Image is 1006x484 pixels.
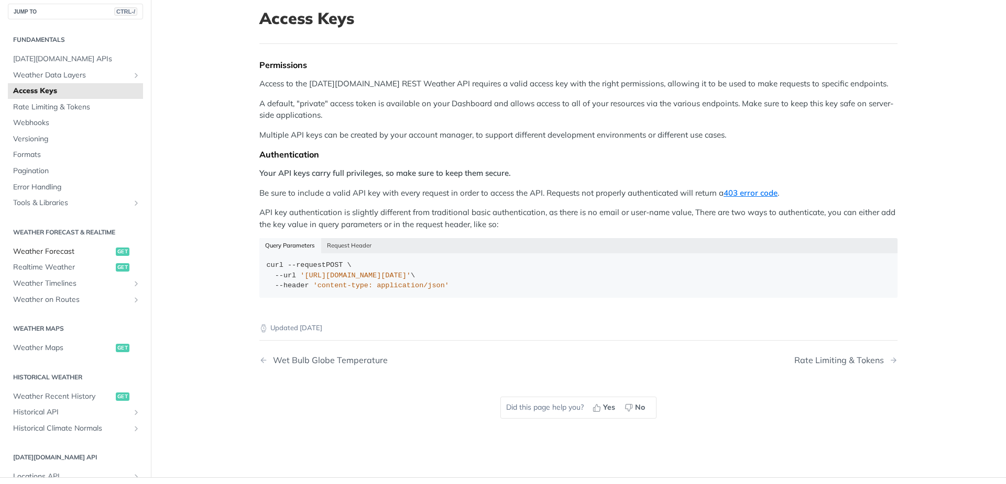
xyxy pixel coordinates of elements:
h2: [DATE][DOMAIN_NAME] API [8,453,143,462]
span: Weather Forecast [13,246,113,257]
button: Show subpages for Weather Data Layers [132,71,140,80]
button: Show subpages for Weather on Routes [132,296,140,304]
p: Multiple API keys can be created by your account manager, to support different development enviro... [259,129,898,141]
button: Show subpages for Locations API [132,472,140,481]
h1: Access Keys [259,9,898,28]
span: Locations API [13,471,129,482]
a: Weather Forecastget [8,244,143,260]
span: [DATE][DOMAIN_NAME] APIs [13,54,140,64]
button: No [621,400,651,415]
p: Access to the [DATE][DOMAIN_NAME] REST Weather API requires a valid access key with the right per... [259,78,898,90]
span: --url [275,272,297,279]
button: Yes [589,400,621,415]
span: No [635,402,645,413]
button: JUMP TOCTRL-/ [8,4,143,19]
span: get [116,392,129,401]
h2: Fundamentals [8,35,143,44]
div: Wet Bulb Globe Temperature [268,355,388,365]
a: Next Page: Rate Limiting & Tokens [794,355,898,365]
div: Authentication [259,149,898,160]
button: Request Header [321,238,378,253]
span: Error Handling [13,182,140,193]
a: Realtime Weatherget [8,260,143,275]
span: get [116,263,129,272]
button: Show subpages for Historical Climate Normals [132,424,140,433]
span: Realtime Weather [13,262,113,273]
a: Error Handling [8,179,143,195]
span: Yes [603,402,615,413]
div: POST \ \ [267,260,891,291]
span: Weather Timelines [13,278,129,289]
button: Show subpages for Historical API [132,408,140,417]
span: Access Keys [13,86,140,96]
a: Weather Data LayersShow subpages for Weather Data Layers [8,67,143,83]
p: A default, "private" access token is available on your Dashboard and allows access to all of your... [259,98,898,121]
span: Versioning [13,134,140,144]
p: Updated [DATE] [259,323,898,333]
nav: Pagination Controls [259,345,898,376]
a: Formats [8,147,143,163]
a: [DATE][DOMAIN_NAME] APIs [8,51,143,67]
div: Permissions [259,60,898,70]
span: Historical API [13,407,129,418]
span: Rate Limiting & Tokens [13,102,140,112]
button: Show subpages for Tools & Libraries [132,199,140,207]
h2: Weather Forecast & realtime [8,228,143,237]
span: '[URL][DOMAIN_NAME][DATE]' [300,272,411,279]
a: Access Keys [8,83,143,99]
span: curl [267,261,283,269]
a: Weather Mapsget [8,340,143,356]
div: Rate Limiting & Tokens [794,355,889,365]
span: Weather Data Layers [13,70,129,81]
a: Weather TimelinesShow subpages for Weather Timelines [8,276,143,291]
a: Pagination [8,163,143,179]
span: Webhooks [13,118,140,128]
a: Versioning [8,131,143,147]
span: Weather on Routes [13,295,129,305]
h2: Weather Maps [8,324,143,333]
span: Historical Climate Normals [13,423,129,434]
a: Tools & LibrariesShow subpages for Tools & Libraries [8,195,143,211]
span: Pagination [13,166,140,176]
span: Weather Recent History [13,391,113,402]
a: Weather Recent Historyget [8,389,143,404]
a: 403 error code [724,188,778,198]
span: --request [288,261,326,269]
h2: Historical Weather [8,373,143,382]
button: Show subpages for Weather Timelines [132,279,140,288]
span: Tools & Libraries [13,198,129,208]
p: API key authentication is slightly different from traditional basic authentication, as there is n... [259,207,898,230]
span: --header [275,282,309,289]
span: get [116,247,129,256]
span: 'content-type: application/json' [313,282,449,289]
a: Weather on RoutesShow subpages for Weather on Routes [8,292,143,308]
span: Weather Maps [13,343,113,353]
strong: Your API keys carry full privileges, so make sure to keep them secure. [259,168,511,178]
a: Previous Page: Wet Bulb Globe Temperature [259,355,533,365]
a: Historical APIShow subpages for Historical API [8,404,143,420]
a: Webhooks [8,115,143,131]
span: Formats [13,150,140,160]
p: Be sure to include a valid API key with every request in order to access the API. Requests not pr... [259,187,898,199]
a: Rate Limiting & Tokens [8,99,143,115]
a: Historical Climate NormalsShow subpages for Historical Climate Normals [8,421,143,436]
div: Did this page help you? [500,397,657,419]
span: get [116,344,129,352]
span: CTRL-/ [114,7,137,16]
